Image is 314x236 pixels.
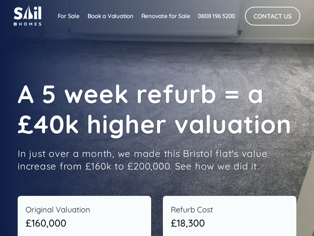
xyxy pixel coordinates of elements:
[54,8,84,24] a: For Sale
[26,204,143,216] div: Original Valuation
[194,8,239,24] a: 0808 196 5200
[245,7,300,26] a: Contact Us
[18,147,296,173] p: In just over a month, we made this Bristol flat's value increase from £160k to £200,000. See how ...
[84,8,137,24] a: Book a Valuation
[18,79,296,139] h1: A 5 week refurb = a £40k higher valuation
[171,204,288,216] div: Refurb Cost
[14,5,41,26] img: sail home logo
[26,216,143,230] div: £160,000
[137,8,194,24] a: Renovate for Sale
[171,216,288,230] div: £18,300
